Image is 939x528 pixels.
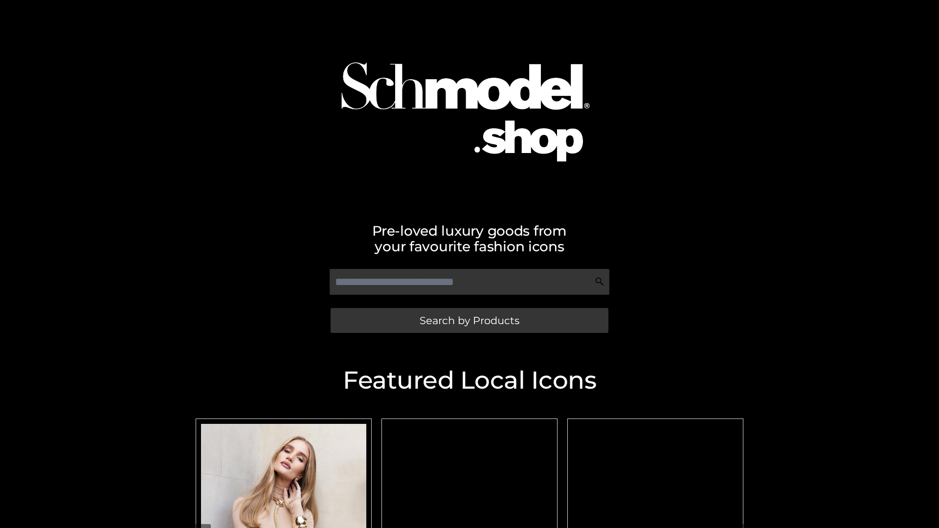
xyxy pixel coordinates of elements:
span: Search by Products [420,315,519,326]
h2: Pre-loved luxury goods from your favourite fashion icons [191,223,748,254]
h2: Featured Local Icons​ [191,368,748,393]
a: Search by Products [331,308,608,333]
img: Search Icon [595,277,604,286]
